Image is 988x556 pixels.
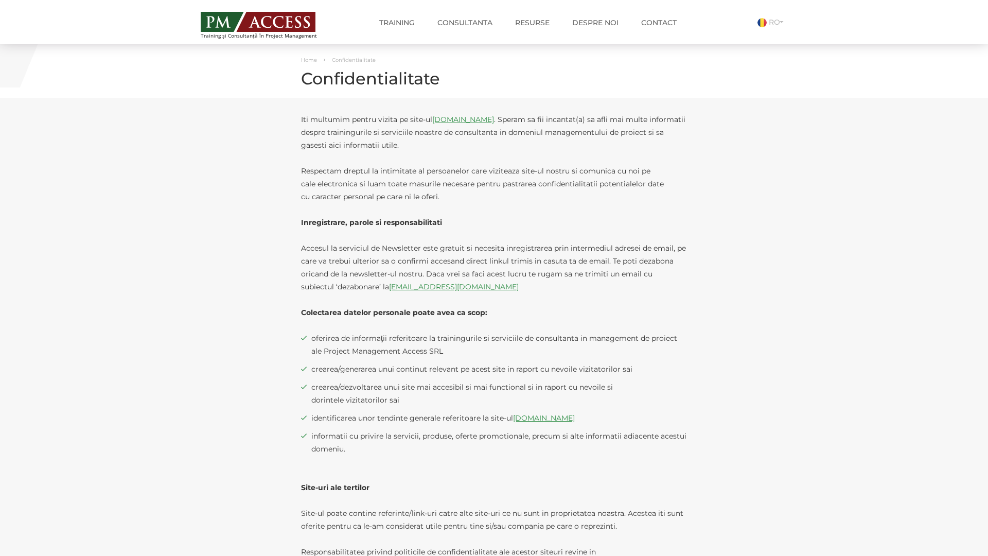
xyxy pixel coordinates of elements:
a: [EMAIL_ADDRESS][DOMAIN_NAME] [389,282,519,291]
span: Training și Consultanță în Project Management [201,33,336,39]
img: Romana [757,18,767,27]
strong: Inregistrare, parole si responsabilitati [301,218,442,227]
strong: Colectarea datelor personale poate avea ca scop: [301,308,487,317]
a: Training [372,12,422,33]
h1: Confidentialitate [301,69,687,88]
span: crearea/dezvoltarea unui site mai accesibil si mai functional si in raport cu nevoile si dorintel... [311,381,687,407]
p: Iti multumim pentru vizita pe site-ul . Speram sa fii incantat(a) sa afli mai multe informatii de... [301,113,687,152]
span: oferirea de informaţii referitoare la trainingurile si serviciile de consultanta in management de... [311,332,687,358]
p: Respectam dreptul la intimitate al persoanelor care viziteaza site-ul nostru si comunica cu noi p... [301,165,687,203]
a: Resurse [507,12,557,33]
span: Confidentialitate [332,57,376,63]
a: Training și Consultanță în Project Management [201,9,336,39]
p: Site-ul poate contine referinte/link-uri catre alte site-uri ce nu sunt in proprietatea noastra. ... [301,507,687,533]
a: Consultanta [430,12,500,33]
a: Home [301,57,317,63]
span: informatii cu privire la servicii, produse, oferte promotionale, precum si alte informatii adiace... [311,430,687,456]
img: PM ACCESS - Echipa traineri si consultanti certificati PMP: Narciss Popescu, Mihai Olaru, Monica ... [201,12,315,32]
span: crearea/generarea unui continut relevant pe acest site in raport cu nevoile vizitatorilor sai [311,363,687,376]
a: RO [757,18,787,27]
a: Contact [633,12,684,33]
p: Accesul la serviciul de Newsletter este gratuit si necesita inregistrarea prin intermediul adrese... [301,242,687,293]
a: [DOMAIN_NAME] [432,115,494,124]
strong: Site-uri ale tertilor [301,483,369,492]
a: Despre noi [564,12,626,33]
a: [DOMAIN_NAME] [513,413,575,423]
span: identificarea unor tendinte generale referitoare la site-ul [311,412,687,425]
